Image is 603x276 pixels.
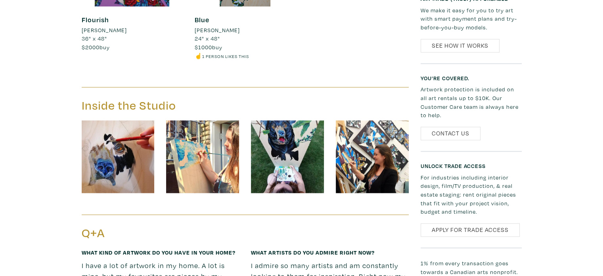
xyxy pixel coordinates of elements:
[336,120,409,193] img: phpThumb.php
[421,173,522,216] p: For industries including interior design, film/TV production, & real estate staging: rent origina...
[194,26,239,35] li: [PERSON_NAME]
[194,35,220,42] span: 24" x 48"
[82,98,239,113] h3: Inside the Studio
[82,249,235,256] small: What kind of artwork do you have in your home?
[194,15,209,24] a: Blue
[421,39,500,53] a: See How It Works
[194,43,212,51] span: $1000
[421,6,522,32] p: We make it easy for you to try art with smart payment plans and try-before-you-buy models.
[202,53,249,59] small: 1 person likes this
[82,120,155,193] img: phpThumb.php
[82,43,110,51] span: buy
[82,26,183,35] a: [PERSON_NAME]
[251,120,324,193] img: phpThumb.php
[166,120,239,193] img: phpThumb.php
[421,75,522,81] h6: You’re covered.
[82,26,127,35] li: [PERSON_NAME]
[251,249,375,256] small: What artists do you admire right now?
[194,26,295,35] a: [PERSON_NAME]
[82,43,100,51] span: $2000
[421,127,480,141] a: Contact Us
[421,162,522,169] h6: Unlock Trade Access
[421,85,522,119] p: Artwork protection is included on all art rentals up to $10K. Our Customer Care team is always he...
[194,52,295,60] li: ☝️
[82,15,109,24] a: Flourish
[82,226,239,241] h3: Q+A
[194,43,222,51] span: buy
[421,223,520,237] a: Apply for Trade Access
[82,35,107,42] span: 36" x 48"
[421,259,522,276] p: 1% from every transaction goes towards a Canadian arts nonprofit.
